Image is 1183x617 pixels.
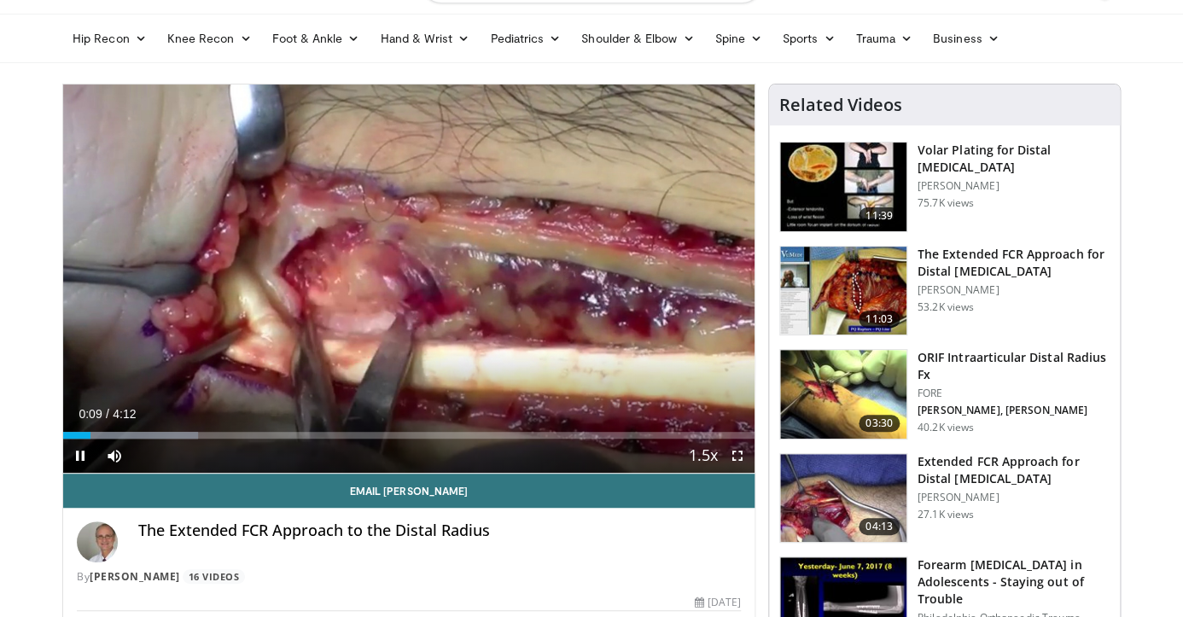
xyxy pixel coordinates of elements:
p: [PERSON_NAME], [PERSON_NAME] [918,404,1110,417]
video-js: Video Player [63,84,755,474]
a: 11:03 The Extended FCR Approach for Distal [MEDICAL_DATA] [PERSON_NAME] 53.2K views [779,246,1110,336]
img: Vumedi-_volar_plating_100006814_3.jpg.150x105_q85_crop-smart_upscale.jpg [780,143,906,231]
p: 27.1K views [918,508,974,521]
a: 03:30 ORIF Intraarticular Distal Radius Fx FORE [PERSON_NAME], [PERSON_NAME] 40.2K views [779,349,1110,439]
a: Knee Recon [157,21,262,55]
a: Shoulder & Elbow [571,21,704,55]
p: 40.2K views [918,421,974,434]
a: Trauma [845,21,923,55]
a: 16 Videos [183,569,245,584]
p: FORE [918,387,1110,400]
a: Pediatrics [480,21,571,55]
h3: Extended FCR Approach for Distal [MEDICAL_DATA] [918,453,1110,487]
a: 04:13 Extended FCR Approach for Distal [MEDICAL_DATA] [PERSON_NAME] 27.1K views [779,453,1110,544]
img: _514ecLNcU81jt9H5hMDoxOjA4MTtFn1_1.150x105_q85_crop-smart_upscale.jpg [780,454,906,543]
h3: The Extended FCR Approach for Distal [MEDICAL_DATA] [918,246,1110,280]
p: [PERSON_NAME] [918,283,1110,297]
div: [DATE] [694,595,740,610]
a: Email [PERSON_NAME] [63,474,755,508]
span: 03:30 [859,415,900,432]
button: Pause [63,439,97,473]
div: Progress Bar [63,432,755,439]
span: 0:09 [79,407,102,421]
a: Spine [704,21,772,55]
span: 11:39 [859,207,900,224]
p: 53.2K views [918,300,974,314]
span: 11:03 [859,311,900,328]
h3: Volar Plating for Distal [MEDICAL_DATA] [918,142,1110,176]
h3: Forearm [MEDICAL_DATA] in Adolescents - Staying out of Trouble [918,556,1110,608]
p: 75.7K views [918,196,974,210]
p: [PERSON_NAME] [918,179,1110,193]
a: 11:39 Volar Plating for Distal [MEDICAL_DATA] [PERSON_NAME] 75.7K views [779,142,1110,232]
a: Sports [772,21,846,55]
h3: ORIF Intraarticular Distal Radius Fx [918,349,1110,383]
button: Playback Rate [686,439,720,473]
a: Foot & Ankle [262,21,370,55]
button: Mute [97,439,131,473]
a: Hand & Wrist [370,21,480,55]
button: Fullscreen [720,439,755,473]
a: Hip Recon [62,21,157,55]
a: [PERSON_NAME] [90,569,180,584]
h4: The Extended FCR Approach to the Distal Radius [138,521,741,540]
span: 04:13 [859,518,900,535]
a: Business [923,21,1010,55]
p: [PERSON_NAME] [918,491,1110,504]
div: By [77,569,741,585]
span: / [106,407,109,421]
img: 275697_0002_1.png.150x105_q85_crop-smart_upscale.jpg [780,247,906,335]
h4: Related Videos [779,95,902,115]
img: 212608_0000_1.png.150x105_q85_crop-smart_upscale.jpg [780,350,906,439]
img: Avatar [77,521,118,562]
span: 4:12 [113,407,136,421]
